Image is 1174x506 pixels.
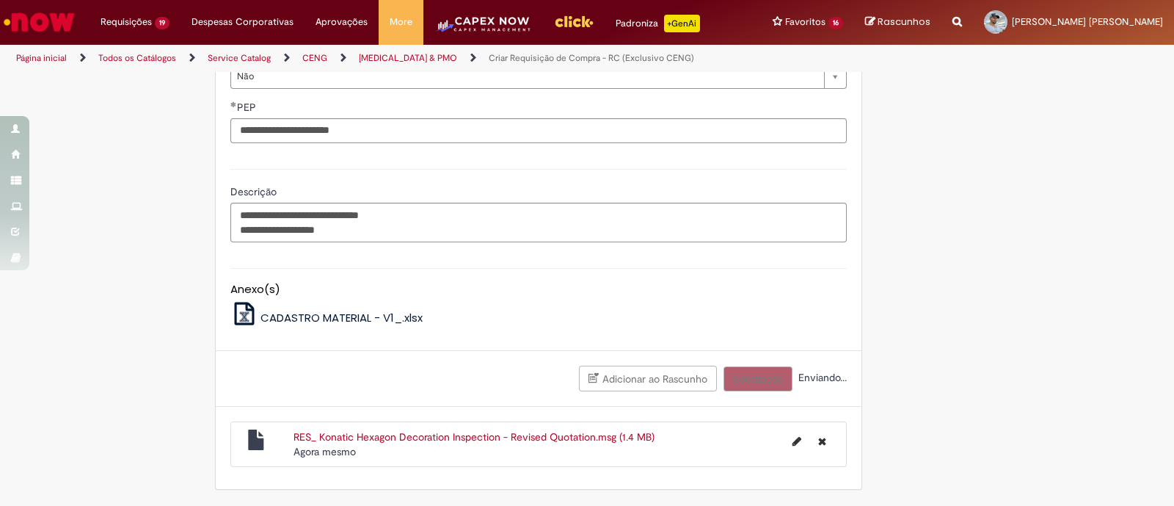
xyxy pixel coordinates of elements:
[230,283,847,296] h5: Anexo(s)
[192,15,293,29] span: Despesas Corporativas
[795,371,847,384] span: Enviando...
[208,52,271,64] a: Service Catalog
[865,15,930,29] a: Rascunhos
[616,15,700,32] div: Padroniza
[434,15,532,44] img: CapexLogo5.png
[1012,15,1163,28] span: [PERSON_NAME] [PERSON_NAME]
[230,185,280,198] span: Descrição
[664,15,700,32] p: +GenAi
[155,17,169,29] span: 19
[785,15,825,29] span: Favoritos
[359,52,457,64] a: [MEDICAL_DATA] & PMO
[809,430,835,453] button: Excluir RES_ Konatic Hexagon Decoration Inspection - Revised Quotation.msg
[237,101,259,114] span: PEP
[16,52,67,64] a: Página inicial
[293,445,356,458] time: 01/09/2025 10:09:40
[784,430,810,453] button: Editar nome de arquivo RES_ Konatic Hexagon Decoration Inspection - Revised Quotation.msg
[489,52,694,64] a: Criar Requisição de Compra - RC (Exclusivo CENG)
[828,17,843,29] span: 16
[878,15,930,29] span: Rascunhos
[302,52,327,64] a: CENG
[230,310,423,325] a: CADASTRO MATERIAL - V1_.xlsx
[390,15,412,29] span: More
[230,203,847,242] textarea: Descrição
[293,430,655,444] a: RES_ Konatic Hexagon Decoration Inspection - Revised Quotation.msg (1.4 MB)
[101,15,152,29] span: Requisições
[11,45,772,72] ul: Trilhas de página
[230,101,237,107] span: Obrigatório Preenchido
[98,52,176,64] a: Todos os Catálogos
[1,7,77,37] img: ServiceNow
[260,310,423,325] span: CADASTRO MATERIAL - V1_.xlsx
[237,65,817,88] span: Não
[230,118,847,143] input: PEP
[554,10,594,32] img: click_logo_yellow_360x200.png
[316,15,368,29] span: Aprovações
[293,445,356,458] span: Agora mesmo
